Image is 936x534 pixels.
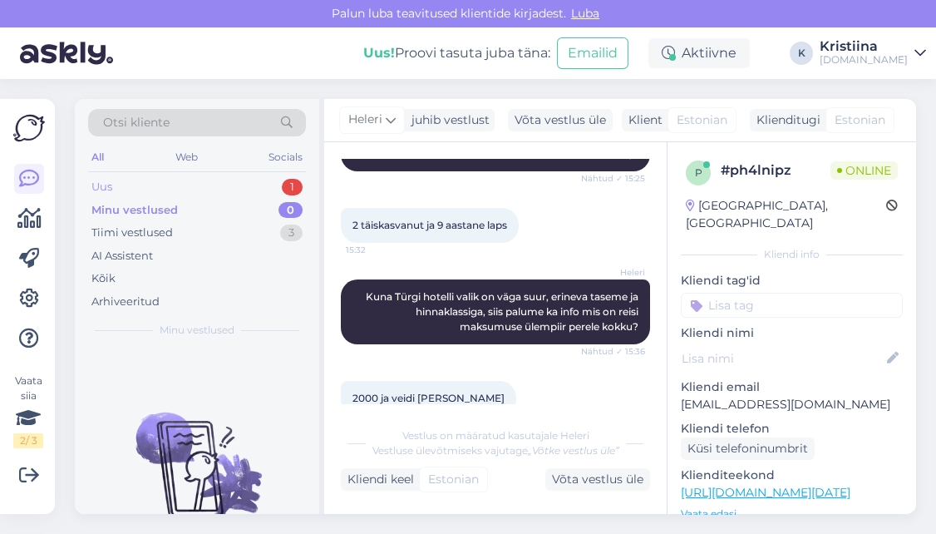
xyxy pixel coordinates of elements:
p: Vaata edasi ... [681,507,903,522]
span: Estonian [428,471,479,488]
p: Kliendi tag'id [681,272,903,289]
div: Socials [265,146,306,168]
div: 2 / 3 [13,433,43,448]
span: Online [830,161,898,180]
p: Kliendi telefon [681,420,903,438]
input: Lisa tag [681,293,903,318]
div: [GEOGRAPHIC_DATA], [GEOGRAPHIC_DATA] [686,197,886,232]
div: Tiimi vestlused [91,225,173,241]
i: „Võtke vestlus üle” [528,444,619,457]
div: 1 [282,179,303,195]
div: Proovi tasuta juba täna: [363,43,550,63]
span: Estonian [677,111,727,129]
span: Nähtud ✓ 15:36 [581,345,645,358]
img: No chats [75,383,319,532]
p: Klienditeekond [681,467,903,484]
div: Kliendi keel [341,471,414,488]
div: Klient [622,111,663,129]
span: Vestlus on määratud kasutajale Heleri [402,429,589,442]
div: Võta vestlus üle [545,468,650,491]
b: Uus! [363,45,395,61]
span: Vestluse ülevõtmiseks vajutage [372,444,619,457]
span: Estonian [835,111,885,129]
a: [URL][DOMAIN_NAME][DATE] [681,485,850,500]
p: Kliendi nimi [681,324,903,342]
div: Minu vestlused [91,202,178,219]
span: 15:32 [346,244,408,256]
span: Otsi kliente [103,114,170,131]
a: Kristiina[DOMAIN_NAME] [820,40,926,67]
div: Võta vestlus üle [508,109,613,131]
input: Lisa nimi [682,349,884,368]
div: juhib vestlust [405,111,490,129]
div: All [88,146,107,168]
div: Kristiina [820,40,908,53]
div: 0 [278,202,303,219]
p: Kliendi email [681,378,903,396]
div: 3 [280,225,303,241]
div: Uus [91,179,112,195]
div: Arhiveeritud [91,294,160,310]
span: Minu vestlused [160,323,234,338]
div: # ph4lnipz [721,161,830,180]
span: Heleri [583,266,645,279]
span: 2 täiskasvanut ja 9 aastane laps [352,219,507,231]
span: Heleri [348,111,382,129]
div: Klienditugi [750,111,820,129]
div: AI Assistent [91,248,153,265]
div: Vaata siia [13,373,43,448]
span: 2000 ja veidi [PERSON_NAME] [352,392,505,404]
span: Luba [566,6,604,21]
div: Kliendi info [681,247,903,262]
div: Web [172,146,201,168]
div: K [790,42,813,65]
div: Aktiivne [648,38,750,68]
span: p [695,166,702,179]
span: Kuna Türgi hotelli valik on väga suur, erineva taseme ja hinnaklassiga, siis palume ka info mis o... [366,290,641,333]
img: Askly Logo [13,112,45,144]
div: Kõik [91,270,116,287]
div: [DOMAIN_NAME] [820,53,908,67]
span: Nähtud ✓ 15:25 [581,172,645,185]
div: Küsi telefoninumbrit [681,438,815,460]
p: [EMAIL_ADDRESS][DOMAIN_NAME] [681,396,903,413]
button: Emailid [557,37,628,69]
